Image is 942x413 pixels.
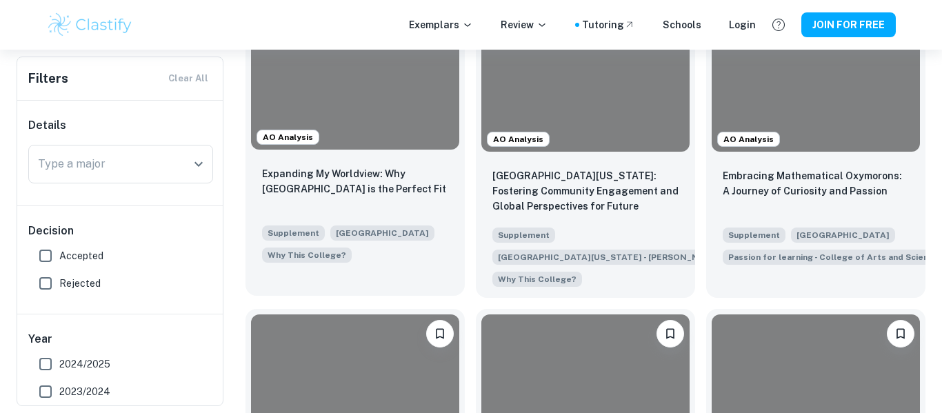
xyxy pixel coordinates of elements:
h6: Details [28,117,213,134]
p: Review [501,17,548,32]
h6: Filters [28,69,68,88]
a: Login [729,17,756,32]
p: Exemplars [409,17,473,32]
button: Please log in to bookmark exemplars [657,320,684,347]
a: Schools [663,17,701,32]
button: Help and Feedback [767,13,790,37]
span: Supplement [492,228,555,243]
span: 2023/2024 [59,384,110,399]
a: Tutoring [582,17,635,32]
span: [GEOGRAPHIC_DATA][US_STATE] - [PERSON_NAME][GEOGRAPHIC_DATA] [492,250,820,265]
h6: Decision [28,223,213,239]
span: 2024/2025 [59,356,110,372]
span: [GEOGRAPHIC_DATA] [330,225,434,241]
span: Why are you interested in attending Columbia University? We encourage you to consider the aspect(... [262,246,352,263]
p: University of Michigan: Fostering Community Engagement and Global Perspectives for Future Psychia... [492,168,679,215]
span: AO Analysis [718,133,779,145]
span: Why This College? [268,249,346,261]
button: Please log in to bookmark exemplars [887,320,914,347]
img: Clastify logo [46,11,134,39]
span: Rejected [59,276,101,291]
span: AO Analysis [257,131,319,143]
button: JOIN FOR FREE [801,12,896,37]
span: Why This College? [498,273,577,285]
span: Describe the unique qualities that attract you to the specific undergraduate College or School (i... [492,270,582,287]
h6: Year [28,331,213,347]
span: AO Analysis [488,133,549,145]
span: [GEOGRAPHIC_DATA] [791,228,895,243]
span: Accepted [59,248,103,263]
button: Please log in to bookmark exemplars [426,320,454,347]
button: Open [189,154,208,174]
p: Expanding My Worldview: Why Columbia University is the Perfect Fit [262,166,448,197]
span: Supplement [262,225,325,241]
span: Supplement [723,228,785,243]
p: Embracing Mathematical Oxymorons: A Journey of Curiosity and Passion [723,168,909,199]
